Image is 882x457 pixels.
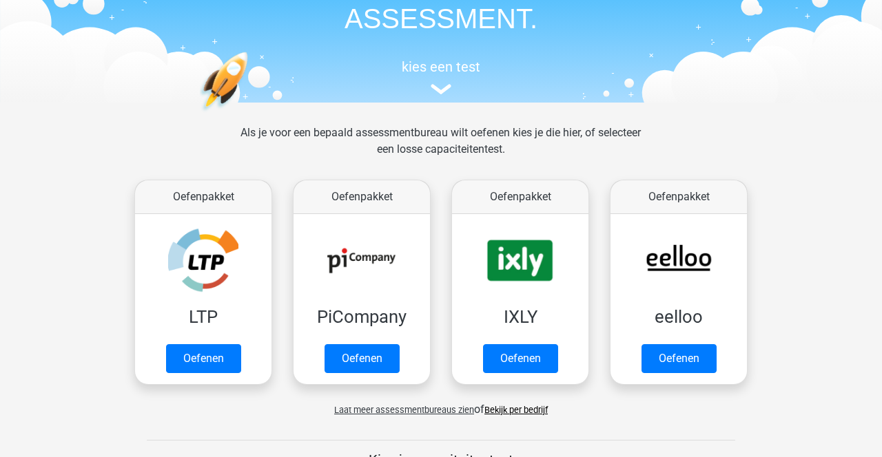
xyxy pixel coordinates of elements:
span: Laat meer assessmentbureaus zien [334,405,474,415]
img: oefenen [200,52,301,176]
a: Oefenen [166,344,241,373]
div: Als je voor een bepaald assessmentbureau wilt oefenen kies je die hier, of selecteer een losse ca... [229,125,652,174]
div: of [124,390,758,418]
a: Oefenen [325,344,400,373]
a: kies een test [124,59,758,95]
a: Oefenen [642,344,717,373]
a: Bekijk per bedrijf [484,405,548,415]
h5: kies een test [124,59,758,75]
a: Oefenen [483,344,558,373]
img: assessment [431,84,451,94]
